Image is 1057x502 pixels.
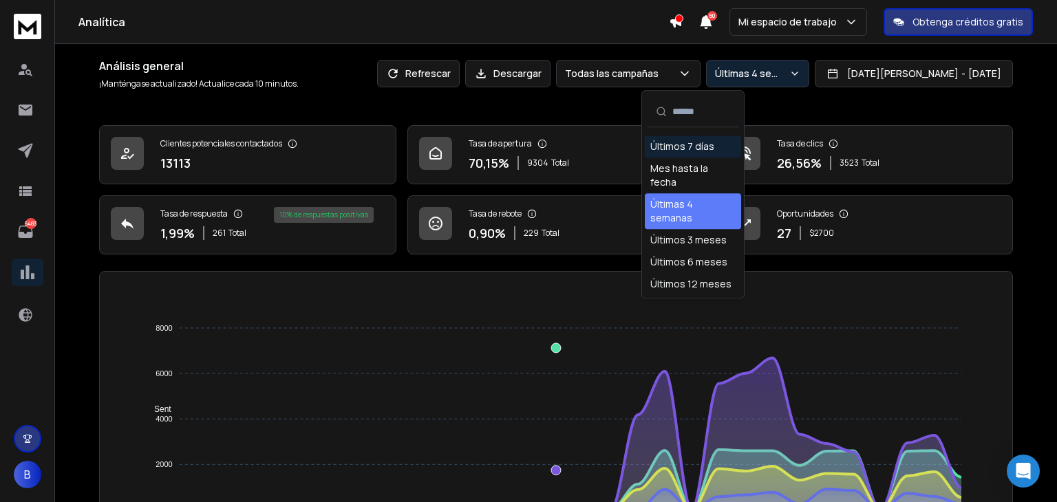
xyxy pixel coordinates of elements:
font: Últimos 6 meses [650,255,727,268]
button: [DATE][PERSON_NAME]-[DATE] [815,60,1013,87]
font: B [24,467,31,482]
a: Clientes potenciales contactados13113 [99,125,396,184]
font: Últimos 12 meses [650,277,732,290]
tspan: 4000 [156,415,172,423]
font: Últimas 4 semanas [715,67,802,80]
font: Análisis general [99,58,184,74]
font: 1,99 [160,225,184,241]
font: 229 [524,227,539,239]
font: Descargar [493,67,542,80]
font: Obtenga créditos gratis [912,15,1023,28]
button: B [14,461,41,488]
font: Total [542,227,559,239]
font: Total [862,157,879,168]
font: Total [551,157,569,168]
font: % [498,155,509,171]
a: Tasa de apertura70,15%9304Total [407,125,705,184]
font: ¡Manténgase actualizado! Actualice cada 10 minutos. [99,78,299,89]
font: 13113 [160,155,191,171]
font: Últimos 3 meses [650,233,727,246]
font: 6483 [25,219,36,227]
img: logo [14,14,41,39]
button: Descargar [465,60,551,87]
font: - [961,67,965,80]
font: % de respuestas positivas [287,210,368,219]
a: 6483 [12,218,39,245]
font: 27 [777,225,791,241]
tspan: 8000 [156,324,172,332]
font: Oportunidades [777,208,833,219]
font: Tasa de clics [777,138,823,149]
button: Obtenga créditos gratis [884,8,1033,36]
font: Todas las campañas [565,67,659,80]
font: [DATE] [968,67,1001,80]
font: 3523 [840,157,859,168]
font: Tasa de rebote [469,208,522,219]
font: Mes hasta la fecha [650,162,708,188]
button: Refrescar [377,60,460,87]
font: % [184,225,195,241]
tspan: 6000 [156,369,172,378]
font: Mi espacio de trabajo [738,15,837,28]
font: % [811,155,822,171]
font: 2700 [814,227,834,239]
font: Analítica [78,14,125,30]
font: [DATE][PERSON_NAME] [847,67,959,80]
a: Tasa de clics26,56%3523Total [716,125,1013,184]
div: Abrir Intercom Messenger [1007,455,1040,488]
font: Total [228,227,246,239]
font: Tasa de respuesta [160,208,228,219]
font: Refrescar [405,67,451,80]
font: Tasa de apertura [469,138,532,149]
font: Últimas 4 semanas [650,197,693,224]
font: 261 [213,227,226,239]
font: % [495,225,506,241]
a: Tasa de respuesta1,99%261Total10% de respuestas positivas [99,195,396,254]
font: 50 [709,12,716,19]
font: 70,15 [469,155,498,171]
font: 0,90 [469,225,495,241]
font: Últimos 7 días [650,140,714,153]
font: 10 [279,210,287,219]
a: Oportunidades27$2700 [716,195,1013,254]
font: Clientes potenciales contactados [160,138,282,149]
span: Sent [144,404,171,414]
tspan: 2000 [156,460,172,468]
font: $ [809,227,814,239]
a: Tasa de rebote0,90%229Total [407,195,705,254]
font: 9304 [527,157,548,168]
font: 26,56 [777,155,811,171]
